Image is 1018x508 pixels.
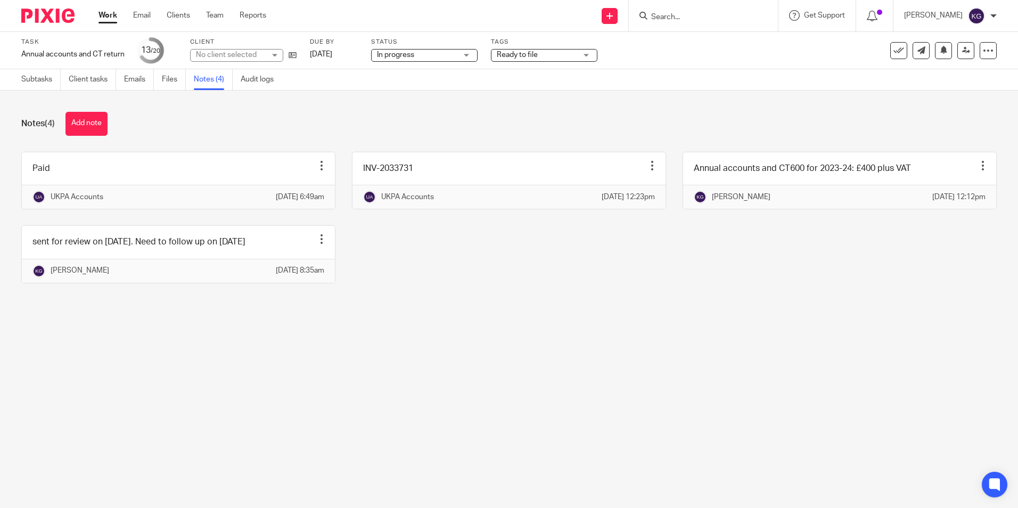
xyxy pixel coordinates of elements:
[377,51,414,59] span: In progress
[21,9,75,23] img: Pixie
[98,10,117,21] a: Work
[69,69,116,90] a: Client tasks
[151,48,160,54] small: /20
[65,112,108,136] button: Add note
[491,38,597,46] label: Tags
[32,265,45,277] img: svg%3E
[602,192,655,202] p: [DATE] 12:23pm
[141,44,160,56] div: 13
[196,50,265,60] div: No client selected
[381,192,434,202] p: UKPA Accounts
[194,69,233,90] a: Notes (4)
[712,192,770,202] p: [PERSON_NAME]
[904,10,963,21] p: [PERSON_NAME]
[310,51,332,58] span: [DATE]
[206,10,224,21] a: Team
[968,7,985,24] img: svg%3E
[167,10,190,21] a: Clients
[21,118,55,129] h1: Notes
[497,51,538,59] span: Ready to file
[804,12,845,19] span: Get Support
[694,191,707,203] img: svg%3E
[276,265,324,276] p: [DATE] 8:35am
[21,38,125,46] label: Task
[21,69,61,90] a: Subtasks
[51,192,103,202] p: UKPA Accounts
[45,119,55,128] span: (4)
[190,38,297,46] label: Client
[32,191,45,203] img: svg%3E
[371,38,478,46] label: Status
[932,192,986,202] p: [DATE] 12:12pm
[310,38,358,46] label: Due by
[240,10,266,21] a: Reports
[276,192,324,202] p: [DATE] 6:49am
[21,49,125,60] div: Annual accounts and CT return
[650,13,746,22] input: Search
[363,191,376,203] img: svg%3E
[241,69,282,90] a: Audit logs
[162,69,186,90] a: Files
[124,69,154,90] a: Emails
[51,265,109,276] p: [PERSON_NAME]
[133,10,151,21] a: Email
